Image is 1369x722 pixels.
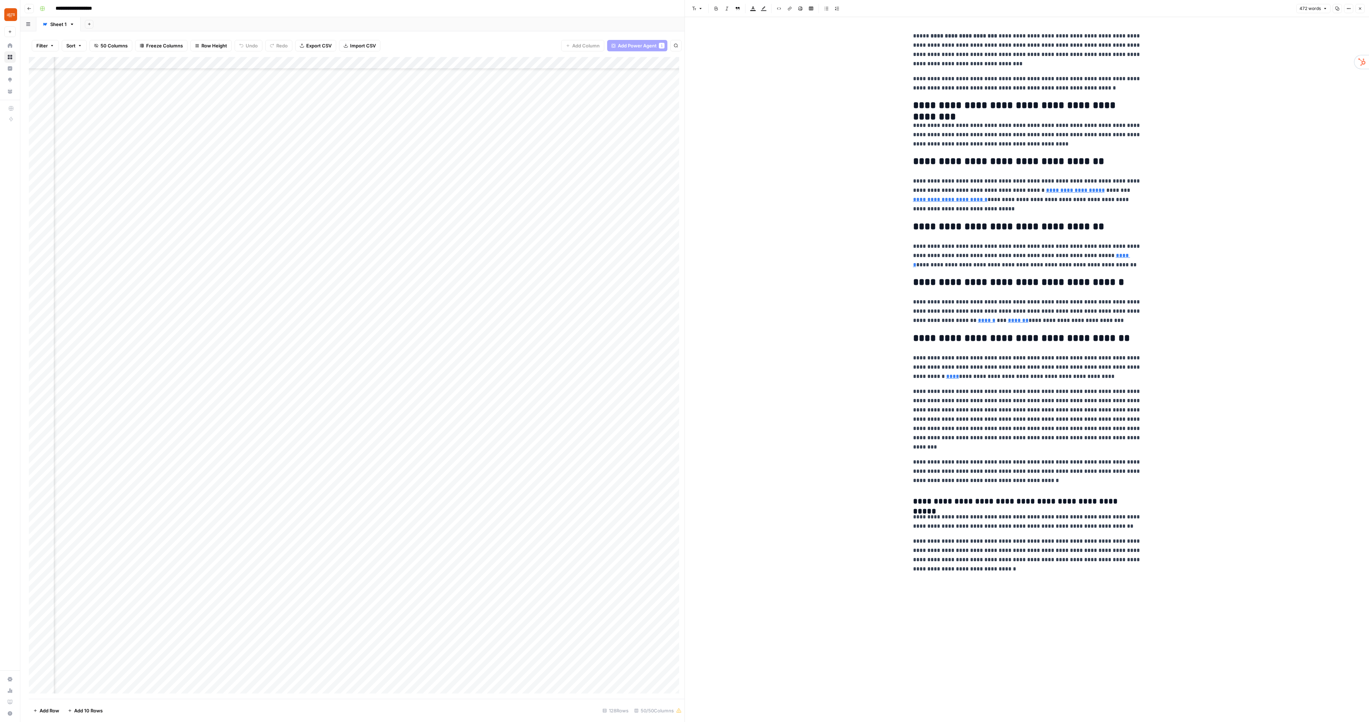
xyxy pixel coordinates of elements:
button: Add 10 Rows [63,705,107,716]
span: 50 Columns [101,42,128,49]
a: Your Data [4,86,16,97]
button: Upload attachment [11,234,17,239]
span: 1 [661,43,663,48]
div: Is that what you were looking for? [11,162,96,169]
button: Freeze Columns [135,40,188,51]
a: Learning Hub [4,696,16,708]
button: Start recording [45,234,51,239]
a: Browse [4,51,16,63]
a: Sheet 1 [36,17,81,31]
div: Take your time! I'm here whenever you're ready to continue or if you have more questions. 😊 [11,205,111,226]
span: Row Height [201,42,227,49]
button: Add Row [29,705,63,716]
button: Send a message… [122,231,134,242]
button: Help + Support [4,708,16,719]
button: Redo [265,40,292,51]
div: 50/50 Columns [631,705,684,716]
a: Source reference 134502080: [25,56,31,62]
span: Add Power Agent [618,42,657,49]
a: Opportunities [4,74,16,86]
button: 472 words [1296,4,1330,13]
div: In the "Add Internal Links" Power Agent, you'll map its content input to the column that contains... [11,65,131,114]
button: Import CSV [339,40,380,51]
div: This sequential approach ensures each Power Agent builds on the previous one's output, creating a... [11,118,131,153]
div: 128 Rows [600,705,631,716]
button: 50 Columns [89,40,132,51]
span: Filter [36,42,48,49]
button: Emoji picker [22,234,28,239]
div: Take your time! I'm here whenever you're ready to continue or if you have more questions. 😊 [6,200,117,230]
span: 472 words [1299,5,1321,12]
div: Let me try first! [92,183,131,190]
span: Export CSV [306,42,332,49]
div: Close [125,3,138,16]
textarea: Message… [6,219,137,231]
div: Yes, absolutely! When you place "Add External Links" before "Add Internal Links," you'll use the ... [11,27,131,62]
div: André says… [6,179,137,200]
img: Profile image for Fin [20,4,32,15]
button: Sort [62,40,87,51]
div: Fin says… [6,158,137,179]
button: go back [5,3,18,16]
span: Sort [66,42,76,49]
p: The team can also help [35,9,89,16]
button: Undo [235,40,262,51]
button: Filter [32,40,59,51]
div: Is that what you were looking for? [6,158,102,174]
div: 1 [659,43,665,48]
div: Yes, absolutely! When you place "Add External Links" before "Add Internal Links," you'll use the ... [6,23,137,157]
a: Usage [4,685,16,696]
div: Let me try first! [86,179,137,195]
span: Add Row [40,707,59,714]
span: Add Column [572,42,600,49]
a: Settings [4,674,16,685]
button: Gif picker [34,234,40,239]
a: Insights [4,63,16,74]
span: Add 10 Rows [74,707,103,714]
img: LETS Logo [4,8,17,21]
div: Fin says… [6,23,137,158]
span: Freeze Columns [146,42,183,49]
span: Redo [276,42,288,49]
button: Workspace: LETS [4,6,16,24]
button: Add Column [561,40,604,51]
button: Row Height [190,40,232,51]
button: Add Power Agent1 [607,40,667,51]
button: Home [112,3,125,16]
a: Source reference 115597217: [115,108,121,114]
span: Import CSV [350,42,376,49]
a: Home [4,40,16,51]
button: Export CSV [295,40,336,51]
h1: Fin [35,4,43,9]
div: Fin says… [6,200,137,246]
span: Undo [246,42,258,49]
div: Sheet 1 [50,21,67,28]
